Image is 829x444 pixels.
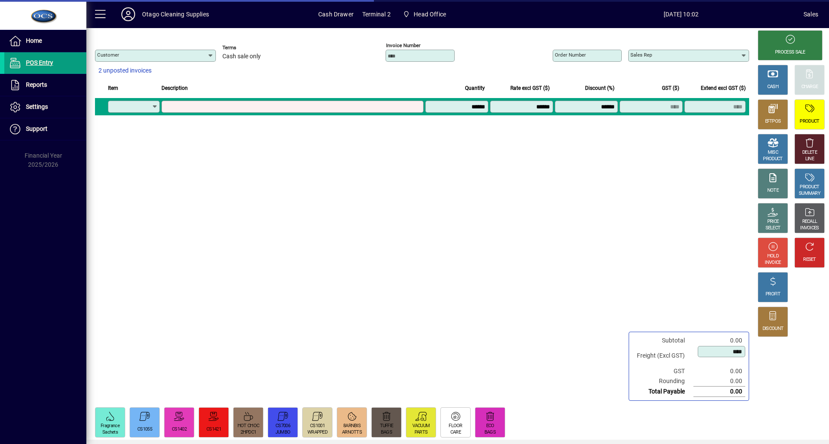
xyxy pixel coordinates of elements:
[414,7,446,21] span: Head Office
[486,423,494,429] div: ECO
[802,149,817,156] div: DELETE
[108,83,118,93] span: Item
[465,83,485,93] span: Quantity
[800,225,819,232] div: INVOICES
[804,7,818,21] div: Sales
[701,83,746,93] span: Extend excl GST ($)
[484,429,496,436] div: BAGS
[775,49,805,56] div: PROCESS SALE
[172,426,187,433] div: CS1402
[633,346,693,366] td: Freight (Excl GST)
[510,83,550,93] span: Rate excl GST ($)
[555,52,586,58] mat-label: Order number
[633,336,693,346] td: Subtotal
[137,426,152,433] div: CS1055
[307,429,327,436] div: WRAPPED
[26,81,47,88] span: Reports
[805,156,814,162] div: LINE
[4,96,86,118] a: Settings
[449,423,462,429] div: FLOOR
[765,260,781,266] div: INVOICE
[767,219,779,225] div: PRICE
[693,366,745,376] td: 0.00
[766,225,781,232] div: SELECT
[633,366,693,376] td: GST
[381,429,392,436] div: BAGS
[237,423,259,429] div: HOT CHOC
[693,336,745,346] td: 0.00
[362,7,391,21] span: Terminal 2
[763,156,782,162] div: PRODUCT
[800,118,819,125] div: PRODUCT
[206,426,221,433] div: CS1421
[26,59,53,66] span: POS Entry
[450,429,461,436] div: CARE
[800,184,819,190] div: PRODUCT
[386,42,421,48] mat-label: Invoice number
[318,7,354,21] span: Cash Drawer
[559,7,804,21] span: [DATE] 10:02
[101,423,120,429] div: Fragrance
[4,118,86,140] a: Support
[114,6,142,22] button: Profile
[98,66,152,75] span: 2 unposted invoices
[767,84,778,90] div: CASH
[765,118,781,125] div: EFTPOS
[380,423,393,429] div: TUFFIE
[222,45,274,51] span: Terms
[102,429,118,436] div: Sachets
[633,387,693,397] td: Total Payable
[343,423,361,429] div: 8ARNBIS
[399,6,449,22] span: Head Office
[763,326,783,332] div: DISCOUNT
[342,429,362,436] div: ARNOTTS
[26,37,42,44] span: Home
[802,219,817,225] div: RECALL
[240,429,256,436] div: 2HPDC1
[412,423,430,429] div: VACUUM
[767,253,778,260] div: HOLD
[662,83,679,93] span: GST ($)
[26,125,47,132] span: Support
[97,52,119,58] mat-label: Customer
[585,83,614,93] span: Discount (%)
[633,376,693,387] td: Rounding
[693,387,745,397] td: 0.00
[768,149,778,156] div: MISC
[799,190,820,197] div: SUMMARY
[4,74,86,96] a: Reports
[801,84,818,90] div: CHARGE
[766,291,780,298] div: PROFIT
[414,429,428,436] div: PARTS
[630,52,652,58] mat-label: Sales rep
[161,83,188,93] span: Description
[222,53,261,60] span: Cash sale only
[275,429,291,436] div: JUMBO
[26,103,48,110] span: Settings
[142,7,209,21] div: Otago Cleaning Supplies
[803,257,816,263] div: RESET
[275,423,290,429] div: CS7006
[95,63,155,79] button: 2 unposted invoices
[4,30,86,52] a: Home
[310,423,325,429] div: CS1001
[693,376,745,387] td: 0.00
[767,187,778,194] div: NOTE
